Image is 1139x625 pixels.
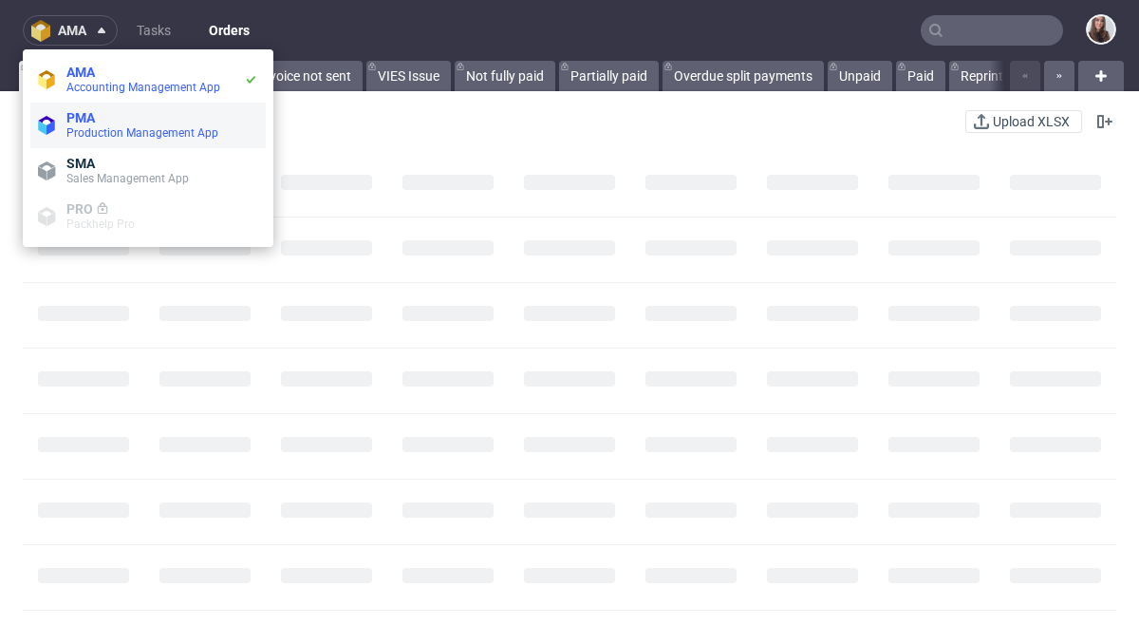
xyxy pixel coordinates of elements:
[66,172,189,185] span: Sales Management App
[19,61,73,91] a: All
[559,61,659,91] a: Partially paid
[66,65,95,80] span: AMA
[66,156,95,171] span: SMA
[66,81,220,94] span: Accounting Management App
[455,61,555,91] a: Not fully paid
[896,61,945,91] a: Paid
[1088,16,1114,43] img: Sandra Beśka
[965,110,1082,133] button: Upload XLSX
[23,15,118,46] button: ama
[949,61,1015,91] a: Reprint
[58,24,86,37] span: ama
[66,126,218,140] span: Production Management App
[828,61,892,91] a: Unpaid
[66,110,95,125] span: PMA
[989,115,1074,128] span: Upload XLSX
[247,61,363,91] a: Invoice not sent
[197,15,261,46] a: Orders
[663,61,824,91] a: Overdue split payments
[125,15,182,46] a: Tasks
[30,103,266,148] a: PMAProduction Management App
[31,20,58,42] img: logo
[30,148,266,194] a: SMASales Management App
[366,61,451,91] a: VIES Issue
